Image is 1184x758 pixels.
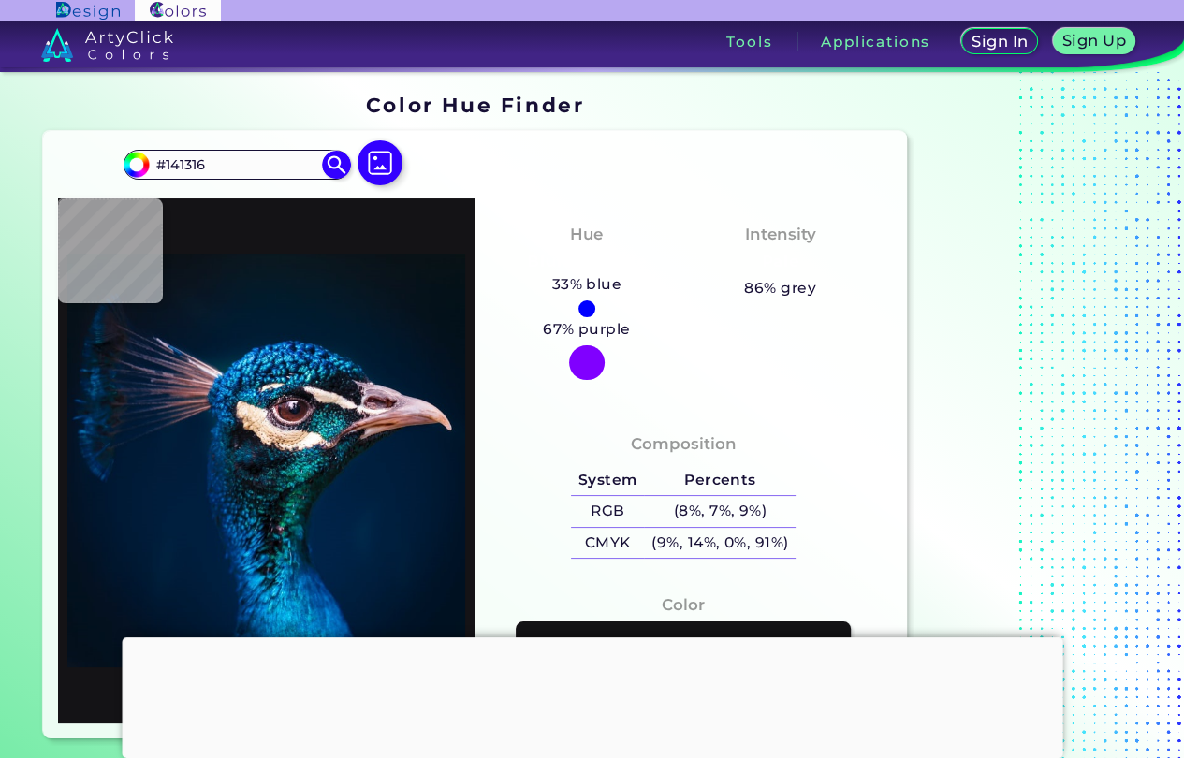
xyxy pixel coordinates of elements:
[535,317,637,342] h5: 67% purple
[122,637,1062,753] iframe: Advertisement
[571,528,644,559] h5: CMYK
[150,152,324,177] input: type color..
[644,465,796,496] h5: Percents
[914,87,1148,745] iframe: Advertisement
[631,430,737,458] h4: Composition
[67,208,466,714] img: img_pavlin.jpg
[545,272,629,297] h5: 33% blue
[726,35,772,49] h3: Tools
[56,2,119,20] img: ArtyClick Design logo
[519,251,655,273] h3: Bluish Purple
[41,28,173,62] img: logo_artyclick_colors_white.svg
[571,465,644,496] h5: System
[358,140,402,185] img: icon picture
[974,35,1025,49] h5: Sign In
[745,221,816,248] h4: Intensity
[1065,34,1123,48] h5: Sign Up
[322,151,350,179] img: icon search
[570,221,603,248] h4: Hue
[821,35,930,49] h3: Applications
[744,276,816,300] h5: 86% grey
[965,30,1034,53] a: Sign In
[662,591,705,619] h4: Color
[366,91,584,119] h1: Color Hue Finder
[644,496,796,527] h5: (8%, 7%, 9%)
[644,528,796,559] h5: (9%, 14%, 0%, 91%)
[571,496,644,527] h5: RGB
[753,251,807,273] h3: Pale
[1057,30,1131,53] a: Sign Up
